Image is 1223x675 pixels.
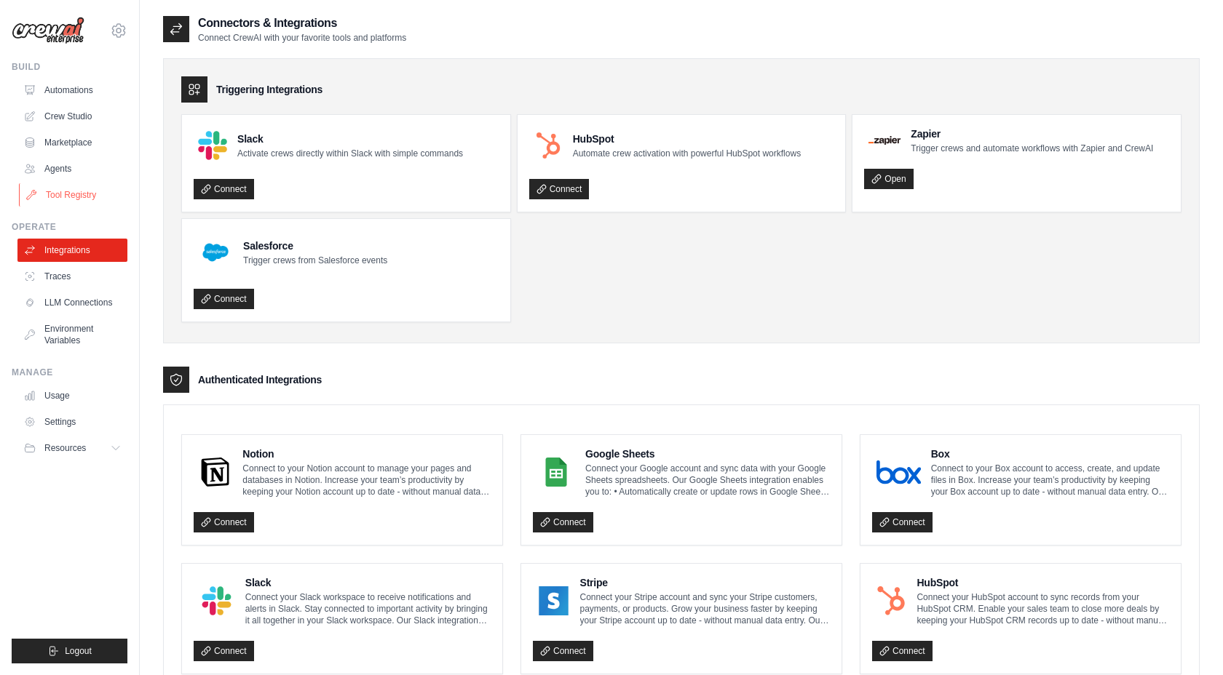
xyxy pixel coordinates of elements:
[529,179,590,199] a: Connect
[194,289,254,309] a: Connect
[585,447,830,461] h4: Google Sheets
[868,136,901,145] img: Zapier Logo
[17,410,127,434] a: Settings
[573,148,801,159] p: Automate crew activation with powerful HubSpot workflows
[194,179,254,199] a: Connect
[533,641,593,661] a: Connect
[12,17,84,44] img: Logo
[876,586,906,615] img: HubSpot Logo
[17,291,127,314] a: LLM Connections
[198,131,227,160] img: Slack Logo
[198,32,406,44] p: Connect CrewAI with your favorite tools and platforms
[17,157,127,180] a: Agents
[17,79,127,102] a: Automations
[864,169,913,189] a: Open
[242,463,491,498] p: Connect to your Notion account to manage your pages and databases in Notion. Increase your team’s...
[580,591,831,626] p: Connect your Stripe account and sync your Stripe customers, payments, or products. Grow your busi...
[245,591,491,626] p: Connect your Slack workspace to receive notifications and alerts in Slack. Stay connected to impo...
[573,132,801,146] h4: HubSpot
[194,512,254,532] a: Connect
[12,221,127,233] div: Operate
[537,586,570,615] img: Stripe Logo
[198,458,232,487] img: Notion Logo
[17,317,127,352] a: Environment Variables
[17,436,127,460] button: Resources
[12,61,127,73] div: Build
[194,641,254,661] a: Connect
[580,575,831,590] h4: Stripe
[237,132,463,146] h4: Slack
[537,458,575,487] img: Google Sheets Logo
[237,148,463,159] p: Activate crews directly within Slack with simple commands
[534,131,563,160] img: HubSpot Logo
[243,239,387,253] h4: Salesforce
[242,447,491,461] h4: Notion
[876,458,921,487] img: Box Logo
[216,82,322,97] h3: Triggering Integrations
[12,639,127,663] button: Logout
[17,105,127,128] a: Crew Studio
[917,575,1169,590] h4: HubSpot
[931,447,1169,461] h4: Box
[872,641,933,661] a: Connect
[17,265,127,288] a: Traces
[243,255,387,266] p: Trigger crews from Salesforce events
[931,463,1169,498] p: Connect to your Box account to access, create, and update files in Box. Increase your team’s prod...
[17,131,127,154] a: Marketplace
[872,512,933,532] a: Connect
[585,463,830,498] p: Connect your Google account and sync data with your Google Sheets spreadsheets. Our Google Sheets...
[198,235,233,270] img: Salesforce Logo
[44,442,86,454] span: Resources
[198,586,235,615] img: Slack Logo
[917,591,1169,626] p: Connect your HubSpot account to sync records from your HubSpot CRM. Enable your sales team to clo...
[19,183,129,207] a: Tool Registry
[17,239,127,262] a: Integrations
[245,575,491,590] h4: Slack
[911,143,1153,154] p: Trigger crews and automate workflows with Zapier and CrewAI
[12,367,127,378] div: Manage
[198,372,322,387] h3: Authenticated Integrations
[17,384,127,407] a: Usage
[65,645,92,657] span: Logout
[911,127,1153,141] h4: Zapier
[198,15,406,32] h2: Connectors & Integrations
[533,512,593,532] a: Connect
